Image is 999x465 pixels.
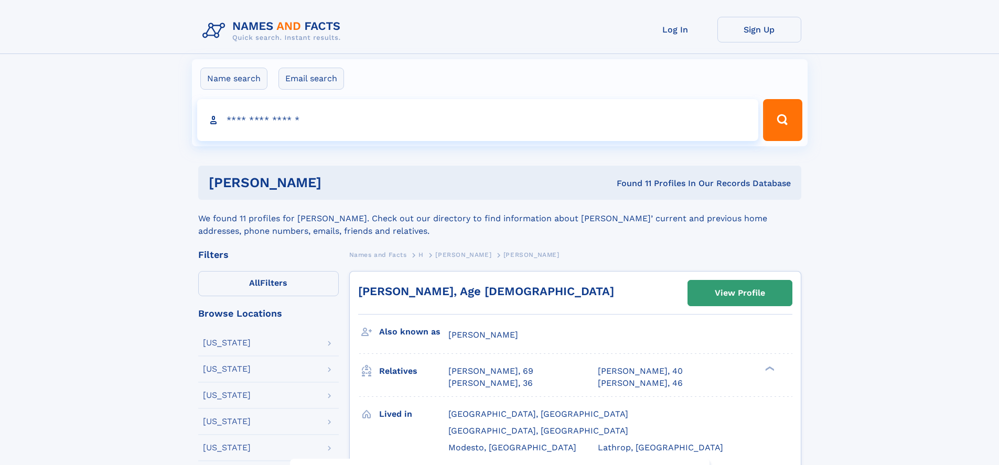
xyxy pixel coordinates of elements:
[278,68,344,90] label: Email search
[435,248,491,261] a: [PERSON_NAME]
[448,330,518,340] span: [PERSON_NAME]
[197,99,759,141] input: search input
[633,17,717,42] a: Log In
[418,248,424,261] a: H
[715,281,765,305] div: View Profile
[448,426,628,436] span: [GEOGRAPHIC_DATA], [GEOGRAPHIC_DATA]
[435,251,491,258] span: [PERSON_NAME]
[203,365,251,373] div: [US_STATE]
[762,365,775,372] div: ❯
[598,377,683,389] a: [PERSON_NAME], 46
[598,365,683,377] a: [PERSON_NAME], 40
[249,278,260,288] span: All
[448,409,628,419] span: [GEOGRAPHIC_DATA], [GEOGRAPHIC_DATA]
[200,68,267,90] label: Name search
[198,309,339,318] div: Browse Locations
[358,285,614,298] a: [PERSON_NAME], Age [DEMOGRAPHIC_DATA]
[198,250,339,259] div: Filters
[203,391,251,399] div: [US_STATE]
[198,17,349,45] img: Logo Names and Facts
[379,405,448,423] h3: Lived in
[349,248,407,261] a: Names and Facts
[198,271,339,296] label: Filters
[379,323,448,341] h3: Also known as
[717,17,801,42] a: Sign Up
[418,251,424,258] span: H
[448,442,576,452] span: Modesto, [GEOGRAPHIC_DATA]
[203,339,251,347] div: [US_STATE]
[688,280,792,306] a: View Profile
[469,178,791,189] div: Found 11 Profiles In Our Records Database
[598,442,723,452] span: Lathrop, [GEOGRAPHIC_DATA]
[503,251,560,258] span: [PERSON_NAME]
[448,377,533,389] a: [PERSON_NAME], 36
[203,444,251,452] div: [US_STATE]
[203,417,251,426] div: [US_STATE]
[448,365,533,377] a: [PERSON_NAME], 69
[209,176,469,189] h1: [PERSON_NAME]
[763,99,802,141] button: Search Button
[379,362,448,380] h3: Relatives
[198,200,801,237] div: We found 11 profiles for [PERSON_NAME]. Check out our directory to find information about [PERSON...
